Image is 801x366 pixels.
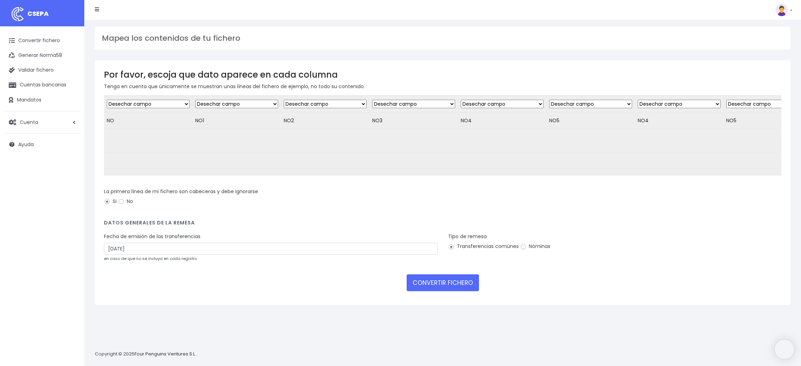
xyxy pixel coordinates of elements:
[118,198,133,205] label: No
[4,93,81,107] a: Mandatos
[134,351,196,357] a: Four Penguins Ventures S.L.
[192,113,281,129] td: NO1
[104,233,201,240] label: Fecha de emisión de las transferencias
[95,351,197,358] p: Copyright © 2025 .
[775,4,788,16] img: profile
[4,33,81,48] a: Convertir fichero
[458,113,546,129] td: NO4
[407,274,479,291] button: CONVERTIR FICHERO
[520,243,550,250] label: Nóminas
[18,141,34,148] span: Ayuda
[4,137,81,152] a: Ayuda
[448,233,487,240] label: Tipo de remesa
[4,78,81,92] a: Cuentas bancarias
[104,256,197,261] small: en caso de que no se incluya en cada registro
[104,220,781,229] h4: Datos generales de la remesa
[4,63,81,78] a: Validar fichero
[104,188,258,195] label: La primera línea de mi fichero son cabeceras y debe ignorarse
[104,70,781,80] h3: Por favor, escoja que dato aparece en cada columna
[635,113,723,129] td: NO4
[104,83,781,90] p: Tenga en cuenta que únicamente se muestran unas líneas del fichero de ejemplo, no todo su contenido.
[281,113,369,129] td: NO2
[9,5,26,23] img: logo
[27,9,49,18] span: CSEPA
[20,118,38,125] span: Cuenta
[448,243,519,250] label: Transferencias comúnes
[104,198,117,205] label: Si
[369,113,458,129] td: NO3
[102,34,783,43] h3: Mapea los contenidos de tu fichero
[104,113,192,129] td: NO
[4,115,81,130] a: Cuenta
[4,48,81,63] a: Generar Norma58
[546,113,635,129] td: NO5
